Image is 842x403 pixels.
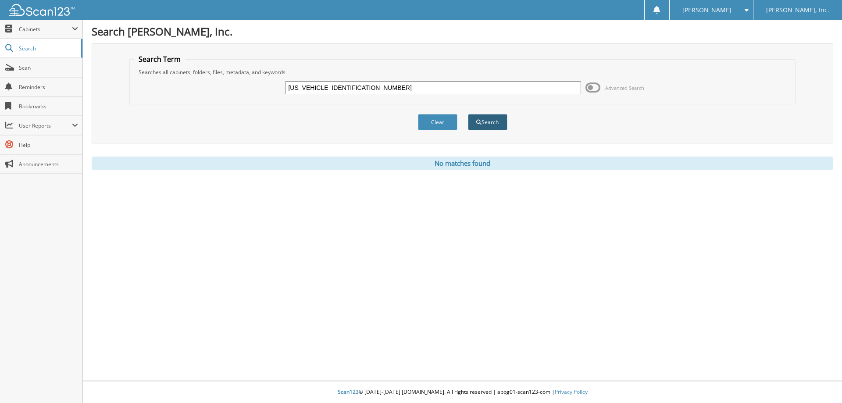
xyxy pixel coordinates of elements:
[682,7,731,13] span: [PERSON_NAME]
[418,114,457,130] button: Clear
[19,141,78,149] span: Help
[19,103,78,110] span: Bookmarks
[468,114,507,130] button: Search
[555,388,588,396] a: Privacy Policy
[798,361,842,403] iframe: Chat Widget
[338,388,359,396] span: Scan123
[766,7,829,13] span: [PERSON_NAME], Inc.
[19,25,72,33] span: Cabinets
[19,45,77,52] span: Search
[19,160,78,168] span: Announcements
[134,68,791,76] div: Searches all cabinets, folders, files, metadata, and keywords
[605,85,644,91] span: Advanced Search
[83,382,842,403] div: © [DATE]-[DATE] [DOMAIN_NAME]. All rights reserved | appg01-scan123-com |
[19,122,72,129] span: User Reports
[9,4,75,16] img: scan123-logo-white.svg
[92,24,833,39] h1: Search [PERSON_NAME], Inc.
[19,83,78,91] span: Reminders
[134,54,185,64] legend: Search Term
[92,157,833,170] div: No matches found
[19,64,78,71] span: Scan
